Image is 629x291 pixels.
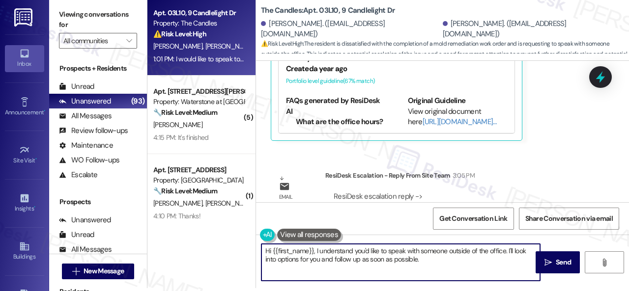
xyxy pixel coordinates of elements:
div: Unanswered [59,96,111,106]
strong: ⚠️ Risk Level: High [153,29,206,38]
a: Inbox [5,45,44,72]
div: Prospects [49,197,147,207]
button: New Message [62,264,135,279]
span: • [35,156,37,162]
span: [PERSON_NAME] [205,199,255,208]
i:  [72,267,80,275]
div: Property: The Candles [153,18,244,28]
i:  [600,259,608,266]
span: Get Conversation Link [439,213,507,224]
div: [PERSON_NAME]. ([EMAIL_ADDRESS][DOMAIN_NAME]) [443,19,622,40]
a: Buildings [5,238,44,265]
div: Unread [59,81,94,92]
span: [PERSON_NAME] [153,199,205,208]
label: Viewing conversations for [59,7,137,33]
span: [PERSON_NAME] [153,42,205,51]
span: New Message [84,266,124,276]
div: Property: Waterstone at [GEOGRAPHIC_DATA] [153,97,244,107]
strong: 🔧 Risk Level: Medium [153,186,217,195]
div: Apt. 03L10, 9 Candlelight Dr [153,8,244,18]
div: 4:10 PM: Thanks! [153,212,200,220]
span: Send [556,257,571,267]
i:  [126,37,132,45]
div: ResiDesk escalation reply -> Please handle The maintenance staff resolved this matter by doing th... [334,191,583,233]
b: The Candles: Apt. 03L10, 9 Candlelight Dr [261,5,395,16]
span: : The resident is dissatisfied with the completion of a mold remediation work order and is reques... [261,39,629,70]
div: Unread [59,230,94,240]
span: Share Conversation via email [525,213,613,224]
div: Created a year ago [286,64,507,74]
span: • [44,107,45,114]
div: Unanswered [59,215,111,225]
button: Share Conversation via email [519,208,619,230]
a: Insights • [5,190,44,216]
strong: ⚠️ Risk Level: High [261,40,303,48]
i:  [544,259,552,266]
div: 1:01 PM: I would like to speak to someone not in the office. Is that possible?? [153,54,366,63]
div: ResiDesk Escalation - Reply From Site Team [325,170,592,184]
input: All communities [63,33,121,49]
div: All Messages [59,111,112,121]
span: [PERSON_NAME] [153,120,202,129]
strong: 🔧 Risk Level: Medium [153,108,217,117]
a: Site Visit • [5,142,44,168]
div: Maintenance [59,140,113,151]
div: Review follow-ups [59,126,128,136]
div: 4:15 PM: It's finished [153,133,209,142]
b: FAQs generated by ResiDesk AI [286,96,380,116]
li: What are the office hours? [296,117,386,127]
img: ResiDesk Logo [14,8,34,26]
li: The office is open from 9am to 6pm [DATE] through [DATE], and from 10am to 5pm on Saturdays. The ... [296,132,386,185]
div: Portfolio level guideline ( 67 % match) [286,76,507,86]
div: [PERSON_NAME]. ([EMAIL_ADDRESS][DOMAIN_NAME]) [261,19,440,40]
a: [URL][DOMAIN_NAME]… [423,117,497,127]
span: • [34,204,35,211]
div: (93) [129,94,147,109]
span: [PERSON_NAME] [205,42,255,51]
div: Escalate [59,170,97,180]
button: Send [536,251,580,273]
div: Apt. [STREET_ADDRESS][PERSON_NAME] [153,86,244,97]
div: View original document here [408,106,508,128]
div: Apt. [STREET_ADDRESS] [153,165,244,175]
div: WO Follow-ups [59,155,119,165]
div: All Messages [59,244,112,255]
div: Property: [GEOGRAPHIC_DATA] [153,175,244,185]
button: Get Conversation Link [433,208,514,230]
b: Original Guideline [408,96,466,106]
div: 3:05 PM [450,170,475,181]
div: Prospects + Residents [49,63,147,74]
div: Email escalation reply [279,192,317,223]
textarea: Hi {{first_name}}, I understand you'd like to speak with someone outside of the office. I'll look... [261,244,540,281]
